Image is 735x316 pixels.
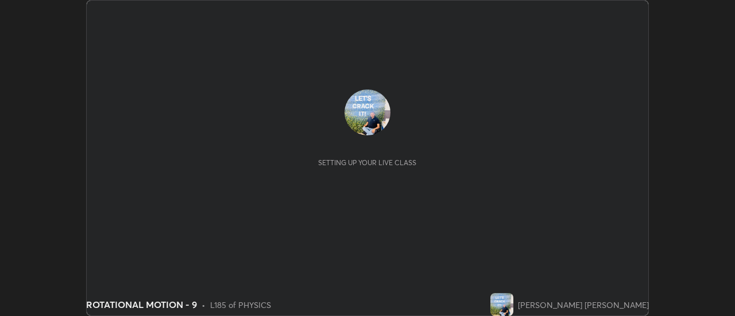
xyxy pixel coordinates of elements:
[86,298,197,311] div: ROTATIONAL MOTION - 9
[202,299,206,311] div: •
[210,299,271,311] div: L185 of PHYSICS
[318,158,416,167] div: Setting up your live class
[518,299,649,311] div: [PERSON_NAME] [PERSON_NAME]
[345,89,390,135] img: 7d7f4a73bbfb4e50a1e6aa97a1a5dfaf.jpg
[490,293,513,316] img: 7d7f4a73bbfb4e50a1e6aa97a1a5dfaf.jpg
